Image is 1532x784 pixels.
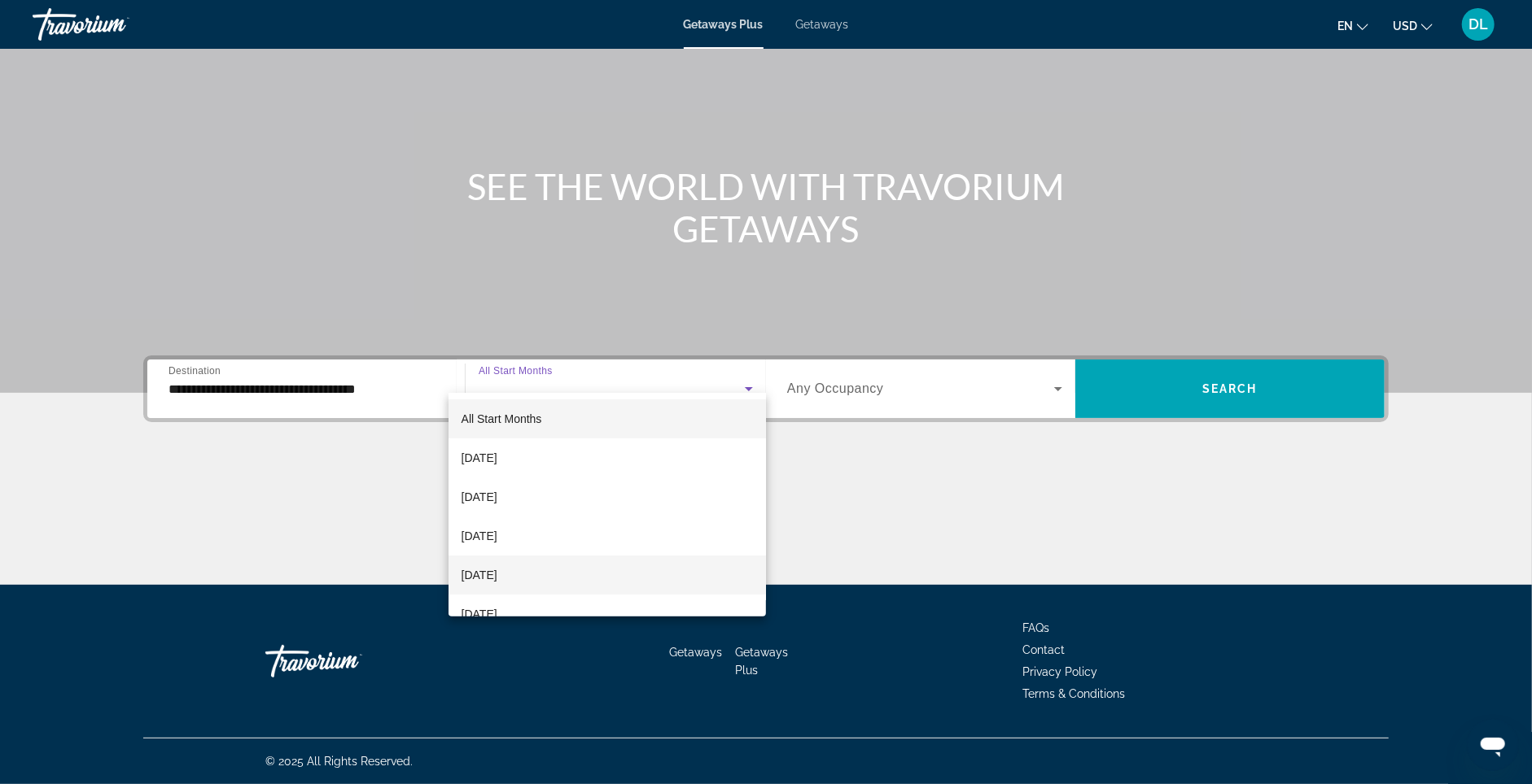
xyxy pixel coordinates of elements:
[1467,719,1519,771] iframe: Button to launch messaging window
[462,604,497,624] span: [DATE]
[462,412,542,425] span: All Start Months
[462,487,497,507] span: [DATE]
[462,448,497,468] span: [DATE]
[462,526,497,546] span: [DATE]
[462,565,497,585] span: [DATE]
